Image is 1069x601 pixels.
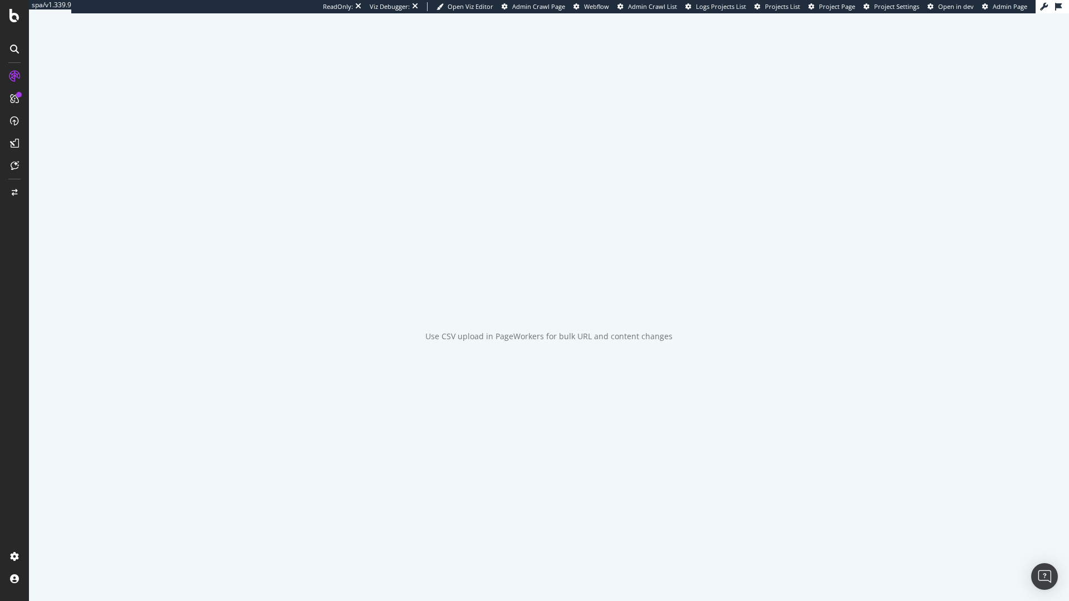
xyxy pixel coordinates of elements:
span: Admin Crawl List [628,2,677,11]
span: Logs Projects List [696,2,746,11]
a: Logs Projects List [685,2,746,11]
span: Open Viz Editor [448,2,493,11]
a: Admin Crawl List [617,2,677,11]
a: Webflow [573,2,609,11]
a: Open Viz Editor [437,2,493,11]
span: Project Page [819,2,855,11]
span: Project Settings [874,2,919,11]
a: Admin Page [982,2,1027,11]
span: Webflow [584,2,609,11]
a: Project Settings [864,2,919,11]
div: animation [509,273,589,313]
div: Viz Debugger: [370,2,410,11]
div: Use CSV upload in PageWorkers for bulk URL and content changes [425,331,673,342]
div: ReadOnly: [323,2,353,11]
span: Admin Crawl Page [512,2,565,11]
a: Open in dev [928,2,974,11]
div: Open Intercom Messenger [1031,563,1058,590]
span: Open in dev [938,2,974,11]
a: Project Page [808,2,855,11]
span: Projects List [765,2,800,11]
a: Admin Crawl Page [502,2,565,11]
a: Projects List [754,2,800,11]
span: Admin Page [993,2,1027,11]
